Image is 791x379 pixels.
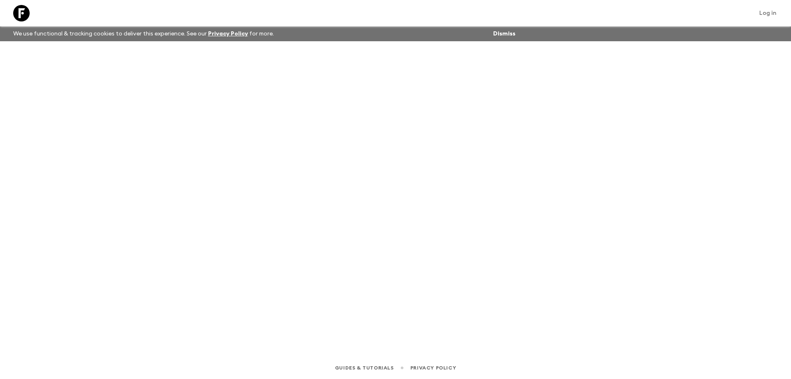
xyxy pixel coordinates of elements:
a: Guides & Tutorials [335,363,394,372]
p: We use functional & tracking cookies to deliver this experience. See our for more. [10,26,277,41]
a: Privacy Policy [410,363,456,372]
a: Log in [755,7,781,19]
button: Dismiss [491,28,517,40]
a: Privacy Policy [208,31,248,37]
